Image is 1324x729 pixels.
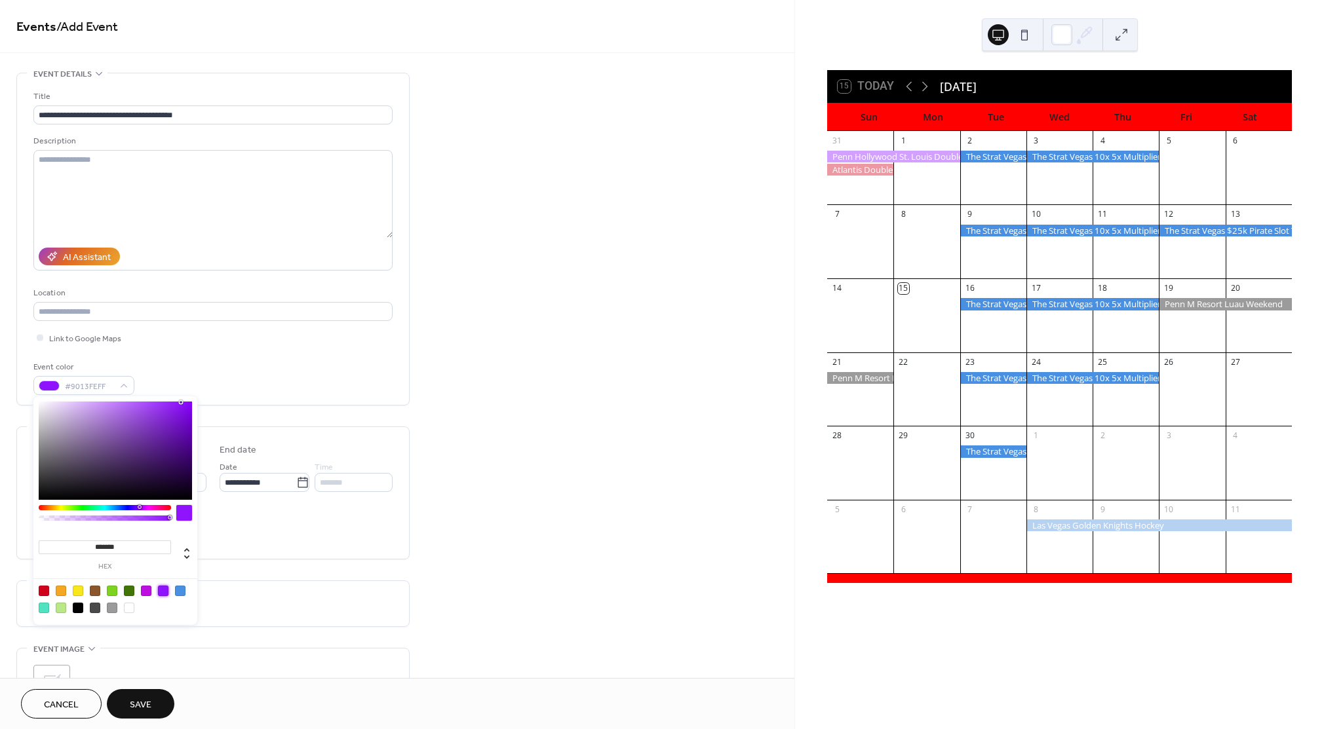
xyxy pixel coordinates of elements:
div: 6 [898,504,909,515]
div: 1 [898,135,909,146]
div: Thu [1091,103,1155,130]
div: Las Vegas Golden Knights Hockey [1026,519,1292,531]
div: 30 [964,430,975,441]
div: Sun [838,103,901,130]
span: Save [130,698,151,712]
div: 24 [1030,356,1042,367]
div: 11 [1230,504,1241,515]
div: 2 [964,135,975,146]
div: Atlantis Doubleheader Labor Day Weekend Tournaments [827,164,893,176]
div: 1 [1030,430,1042,441]
div: Penn Hollywood St. Louis Double Feature Weekend [827,151,960,162]
div: The Strat Vegas Blackjack Weekly Tournament [960,298,1026,310]
div: 14 [832,283,843,294]
div: 5 [832,504,843,515]
div: ; [33,665,70,701]
div: Location [33,286,390,300]
div: Title [33,90,390,103]
div: #D0021B [39,586,49,596]
div: #50E3C2 [39,603,49,613]
div: 4 [1097,135,1108,146]
div: 5 [1163,135,1175,146]
div: 20 [1230,283,1241,294]
div: Fri [1155,103,1218,130]
div: Wed [1028,103,1091,130]
div: #4A4A4A [90,603,100,613]
div: Tue [964,103,1028,130]
div: 7 [832,209,843,220]
div: #FFFFFF [124,603,134,613]
div: The Strat Vegas Blackjack Weekly Tournament [960,445,1026,457]
button: AI Assistant [39,248,120,265]
div: 2 [1097,430,1108,441]
div: 13 [1230,209,1241,220]
div: 19 [1163,283,1175,294]
div: 7 [964,504,975,515]
span: #9013FEFF [65,380,113,394]
div: 3 [1163,430,1175,441]
div: Description [33,134,390,148]
div: 21 [832,356,843,367]
div: 10 [1030,209,1042,220]
div: 22 [898,356,909,367]
div: #9B9B9B [107,603,117,613]
div: Penn M Resort Luau Weekend [1159,298,1292,310]
div: 3 [1030,135,1042,146]
div: 23 [964,356,975,367]
div: The Strat Vegas Blackjack Weekly Tournament [960,372,1026,384]
div: #BD10E0 [141,586,151,596]
div: AI Assistant [63,251,111,265]
div: End date [220,443,256,457]
div: #9013FE [158,586,168,596]
div: 15 [898,283,909,294]
div: 17 [1030,283,1042,294]
div: 18 [1097,283,1108,294]
div: [DATE] [940,78,977,95]
button: Save [107,689,174,719]
div: 10 [1163,504,1175,515]
div: 26 [1163,356,1175,367]
div: #F8E71C [73,586,83,596]
div: 4 [1230,430,1241,441]
button: Cancel [21,689,102,719]
div: 8 [898,209,909,220]
div: #417505 [124,586,134,596]
div: #B8E986 [56,603,66,613]
div: The Strat Vegas 10x 5x Multiplier [1026,151,1159,162]
div: 29 [898,430,909,441]
span: Link to Google Maps [49,332,121,346]
span: Event image [33,643,85,656]
div: Penn M Resort Luau Weekend [827,372,893,384]
div: #F5A623 [56,586,66,596]
span: Date [220,460,237,474]
div: 25 [1097,356,1108,367]
span: Cancel [44,698,79,712]
label: hex [39,563,171,570]
a: Events [16,14,56,40]
div: #8B572A [90,586,100,596]
div: 16 [964,283,975,294]
div: 9 [964,209,975,220]
div: The Strat Vegas 10x 5x Multiplier [1026,298,1159,310]
div: Event color [33,360,132,374]
div: 12 [1163,209,1175,220]
div: 31 [832,135,843,146]
div: Sat [1218,103,1281,130]
div: The Strat Vegas 10x 5x Multiplier [1026,372,1159,384]
div: 8 [1030,504,1042,515]
div: #7ED321 [107,586,117,596]
div: #000000 [73,603,83,613]
div: Mon [901,103,965,130]
span: Time [315,460,333,474]
div: The Strat Vegas Blackjack Weekly Tournament [960,151,1026,162]
div: 6 [1230,135,1241,146]
div: #4A90E2 [175,586,185,596]
div: The Strat Vegas Blackjack Weekly Tournament [960,225,1026,236]
div: 11 [1097,209,1108,220]
span: / Add Event [56,14,118,40]
div: The Strat Vegas 10x 5x Multiplier [1026,225,1159,236]
div: 9 [1097,504,1108,515]
div: 27 [1230,356,1241,367]
span: Event details [33,67,92,81]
